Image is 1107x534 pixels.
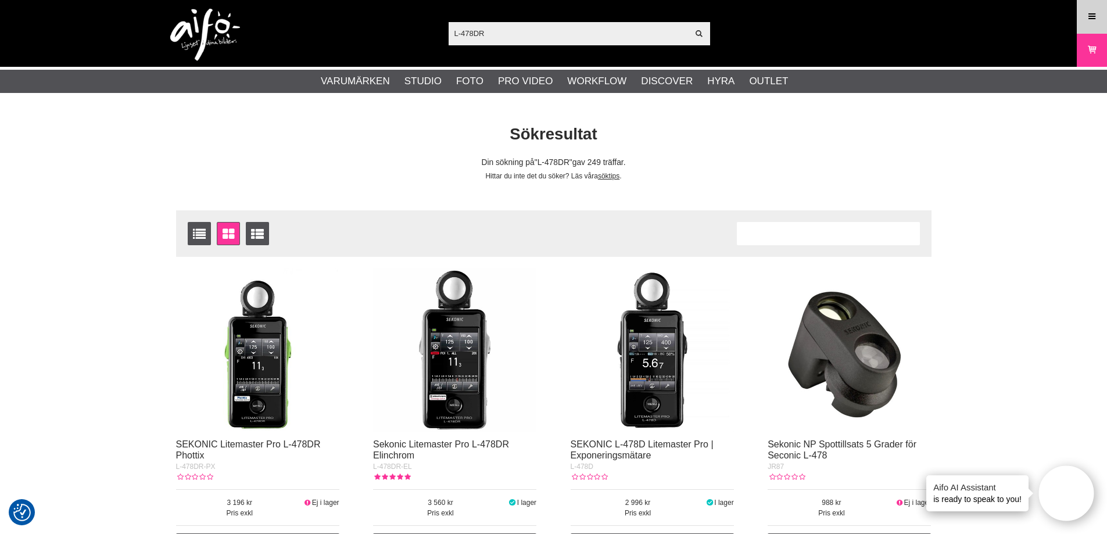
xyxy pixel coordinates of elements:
input: Sök produkter ... [449,24,689,42]
span: Ej i lager [312,499,339,507]
button: Samtyckesinställningar [13,502,31,523]
div: Kundbetyg: 0 [571,472,608,482]
a: Listvisning [188,222,211,245]
span: Din sökning på gav 249 träffar. [481,158,625,167]
a: Varumärken [321,74,390,89]
span: Pris exkl [176,508,304,518]
img: Sekonic NP Spottillsats 5 Grader för Seconic L-478 [768,268,931,432]
a: Discover [641,74,693,89]
a: Sekonic Litemaster Pro L-478DR Elinchrom [373,439,509,460]
div: Kundbetyg: 0 [176,472,213,482]
span: 2 996 [571,497,705,508]
div: Kundbetyg: 0 [768,472,805,482]
div: Kundbetyg: 5.00 [373,472,410,482]
span: 3 560 [373,497,508,508]
img: logo.png [170,9,240,61]
img: Sekonic Litemaster Pro L-478DR Elinchrom [373,268,536,432]
span: L-478DR-PX [176,463,216,471]
span: L-478DR-EL [373,463,412,471]
span: . [619,172,621,180]
span: Pris exkl [571,508,705,518]
a: Utökad listvisning [246,222,269,245]
i: I lager [705,499,715,507]
a: SEKONIC Litemaster Pro L-478DR Phottix [176,439,321,460]
span: L-478D [571,463,593,471]
span: I lager [714,499,733,507]
span: L-478DR [535,158,572,167]
a: Sekonic NP Spottillsats 5 Grader för Seconic L-478 [768,439,916,460]
i: I lager [508,499,517,507]
span: Hittar du inte det du söker? Läs våra [485,172,597,180]
h4: Aifo AI Assistant [933,481,1022,493]
img: SEKONIC Litemaster Pro L-478DR Phottix [176,268,339,432]
a: Workflow [567,74,626,89]
a: söktips [598,172,619,180]
span: Pris exkl [768,508,895,518]
a: Studio [404,74,442,89]
span: Pris exkl [373,508,508,518]
a: Pro Video [498,74,553,89]
a: Fönstervisning [217,222,240,245]
span: 3 196 [176,497,304,508]
a: SEKONIC L-478D Litemaster Pro | Exponeringsmätare [571,439,714,460]
span: Ej i lager [904,499,932,507]
span: I lager [517,499,536,507]
span: JR87 [768,463,784,471]
img: SEKONIC L-478D Litemaster Pro | Exponeringsmätare [571,268,734,432]
a: Outlet [749,74,788,89]
a: Hyra [707,74,735,89]
span: 988 [768,497,895,508]
div: is ready to speak to you! [926,475,1029,511]
h1: Sökresultat [167,123,940,146]
a: Foto [456,74,483,89]
i: Ej i lager [895,499,904,507]
i: Ej i lager [303,499,312,507]
img: Revisit consent button [13,504,31,521]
